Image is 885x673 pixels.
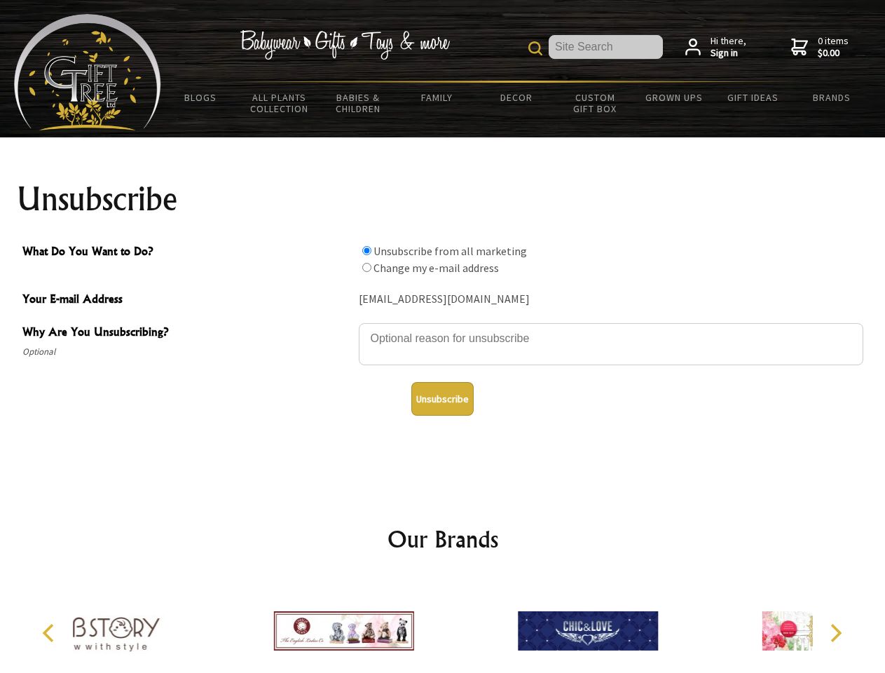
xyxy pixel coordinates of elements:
[713,83,793,112] a: Gift Ideas
[161,83,240,112] a: BLOGS
[791,35,849,60] a: 0 items$0.00
[359,323,863,365] textarea: Why Are You Unsubscribing?
[398,83,477,112] a: Family
[22,344,352,360] span: Optional
[22,243,352,263] span: What Do You Want to Do?
[240,30,450,60] img: Babywear - Gifts - Toys & more
[319,83,398,123] a: Babies & Children
[818,47,849,60] strong: $0.00
[362,263,371,272] input: What Do You Want to Do?
[359,289,863,311] div: [EMAIL_ADDRESS][DOMAIN_NAME]
[634,83,713,112] a: Grown Ups
[476,83,556,112] a: Decor
[556,83,635,123] a: Custom Gift Box
[549,35,663,59] input: Site Search
[22,323,352,344] span: Why Are You Unsubscribing?
[22,290,352,311] span: Your E-mail Address
[711,47,746,60] strong: Sign in
[240,83,320,123] a: All Plants Collection
[14,14,161,130] img: Babyware - Gifts - Toys and more...
[373,261,499,275] label: Change my e-mail address
[711,35,746,60] span: Hi there,
[362,246,371,255] input: What Do You Want to Do?
[411,382,474,416] button: Unsubscribe
[28,522,858,556] h2: Our Brands
[820,618,851,648] button: Next
[793,83,872,112] a: Brands
[685,35,746,60] a: Hi there,Sign in
[373,244,527,258] label: Unsubscribe from all marketing
[17,182,869,216] h1: Unsubscribe
[528,41,542,55] img: product search
[818,34,849,60] span: 0 items
[35,618,66,648] button: Previous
